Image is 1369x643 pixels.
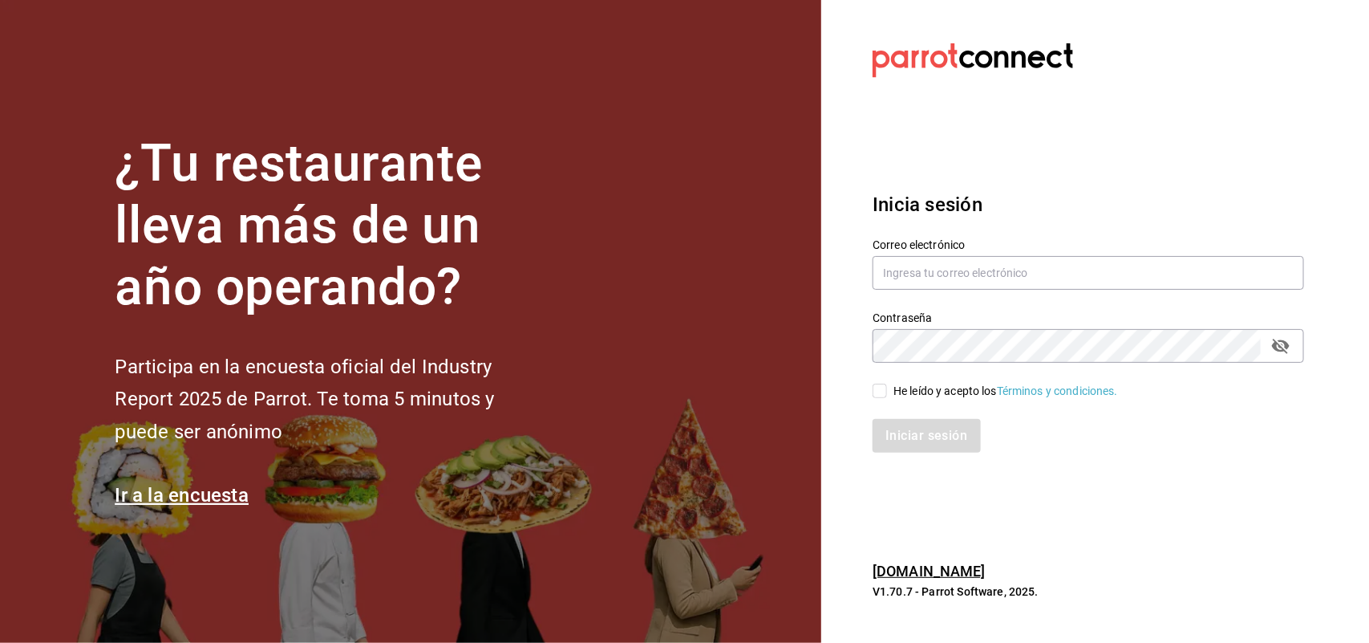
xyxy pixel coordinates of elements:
[115,133,548,318] h1: ¿Tu restaurante lleva más de un año operando?
[873,240,1304,251] label: Correo electrónico
[873,563,986,580] a: [DOMAIN_NAME]
[1267,332,1294,360] button: passwordField
[873,190,1304,219] h3: Inicia sesión
[115,484,249,507] a: Ir a la encuesta
[873,584,1304,600] p: V1.70.7 - Parrot Software, 2025.
[873,256,1304,290] input: Ingresa tu correo electrónico
[997,385,1118,397] a: Términos y condiciones.
[115,351,548,449] h2: Participa en la encuesta oficial del Industry Report 2025 de Parrot. Te toma 5 minutos y puede se...
[873,313,1304,324] label: Contraseña
[893,383,1118,400] div: He leído y acepto los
